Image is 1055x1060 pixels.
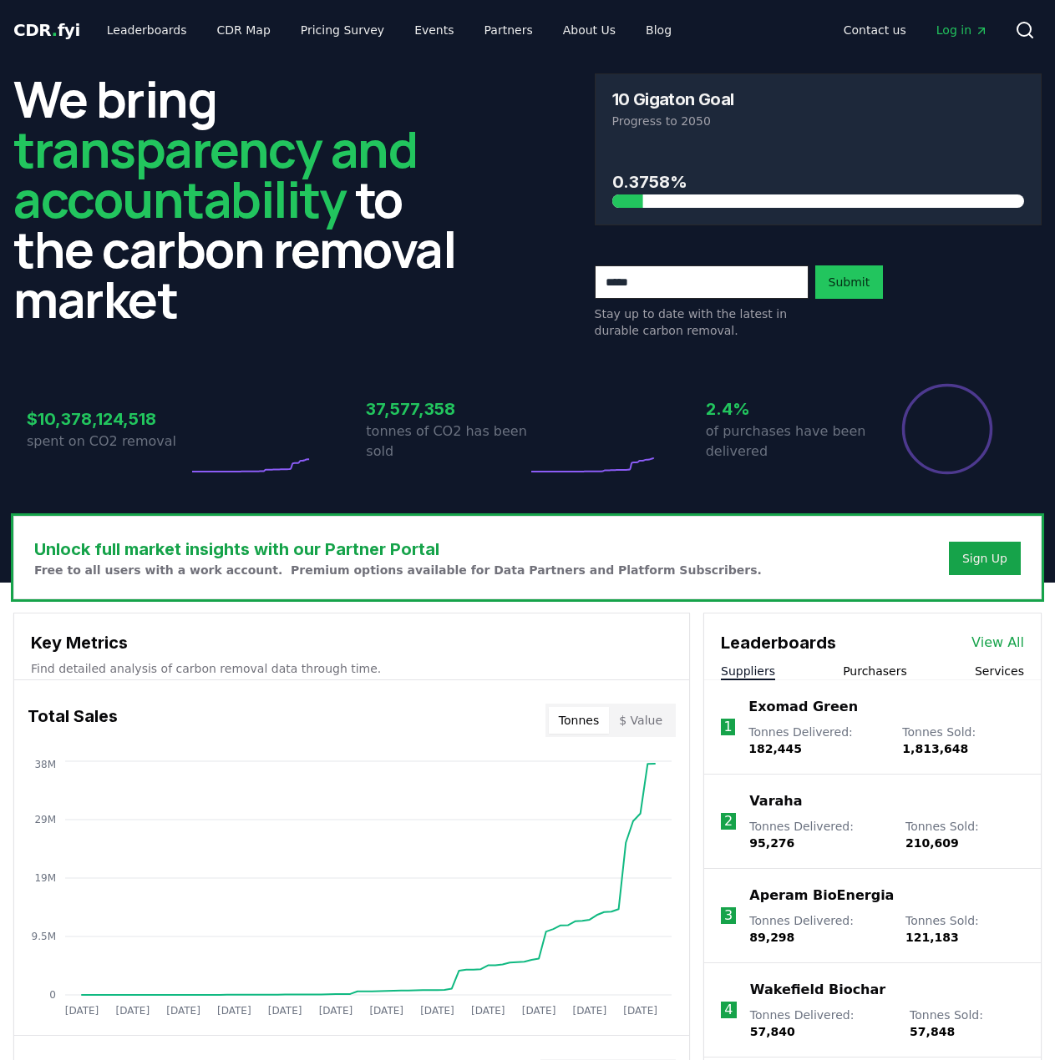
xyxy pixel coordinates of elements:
[34,872,56,884] tspan: 19M
[13,18,80,42] a: CDR.fyi
[94,15,685,45] nav: Main
[721,663,775,679] button: Suppliers
[724,717,733,737] p: 1
[34,562,762,578] p: Free to all users with a work account. Premium options available for Data Partners and Platform S...
[366,421,527,462] p: tonnes of CO2 has been sold
[971,633,1024,653] a: View All
[612,169,1025,194] h3: 0.3758%
[749,931,794,944] span: 89,298
[749,836,794,850] span: 95,276
[366,396,527,421] h3: 37,577,358
[749,912,889,946] p: Tonnes Delivered :
[706,421,867,462] p: of purchases have been delivered
[815,265,884,299] button: Submit
[902,724,1024,757] p: Tonnes Sold :
[749,818,889,851] p: Tonnes Delivered :
[471,15,546,45] a: Partners
[34,814,56,825] tspan: 29M
[905,836,959,850] span: 210,609
[843,663,907,679] button: Purchasers
[748,724,885,757] p: Tonnes Delivered :
[34,537,762,562] h3: Unlock full market insights with our Partner Portal
[94,15,200,45] a: Leaderboards
[962,550,1007,567] a: Sign Up
[748,697,858,717] a: Exomad Green
[830,15,1002,45] nav: Main
[287,15,398,45] a: Pricing Survey
[13,73,461,324] h2: We bring to the carbon removal market
[749,886,894,906] a: Aperam BioEnergia
[115,1005,150,1017] tspan: [DATE]
[550,15,629,45] a: About Us
[623,1005,657,1017] tspan: [DATE]
[522,1005,556,1017] tspan: [DATE]
[902,742,968,755] span: 1,813,648
[27,432,188,452] p: spent on CO2 removal
[748,742,802,755] span: 182,445
[13,20,80,40] span: CDR fyi
[750,980,885,1000] a: Wakefield Biochar
[52,20,58,40] span: .
[166,1005,200,1017] tspan: [DATE]
[369,1005,403,1017] tspan: [DATE]
[975,663,1024,679] button: Services
[724,906,733,926] p: 3
[13,114,417,233] span: transparency and accountability
[217,1005,251,1017] tspan: [DATE]
[471,1005,505,1017] tspan: [DATE]
[401,15,467,45] a: Events
[28,704,118,737] h3: Total Sales
[923,15,1002,45] a: Log in
[750,1007,893,1040] p: Tonnes Delivered :
[910,1007,1024,1040] p: Tonnes Sold :
[721,630,836,655] h3: Leaderboards
[949,542,1021,575] button: Sign Up
[936,22,988,38] span: Log in
[65,1005,99,1017] tspan: [DATE]
[34,759,56,770] tspan: 38M
[910,1025,955,1038] span: 57,848
[31,660,672,677] p: Find detailed analysis of carbon removal data through time.
[420,1005,454,1017] tspan: [DATE]
[632,15,685,45] a: Blog
[724,811,733,831] p: 2
[905,818,1024,851] p: Tonnes Sold :
[319,1005,353,1017] tspan: [DATE]
[49,989,56,1001] tspan: 0
[609,707,672,734] button: $ Value
[749,791,802,811] a: Varaha
[549,707,609,734] button: Tonnes
[750,1025,795,1038] span: 57,840
[32,931,56,942] tspan: 9.5M
[268,1005,302,1017] tspan: [DATE]
[724,1000,733,1020] p: 4
[830,15,920,45] a: Contact us
[612,91,734,108] h3: 10 Gigaton Goal
[900,382,994,476] div: Percentage of sales delivered
[612,113,1025,129] p: Progress to 2050
[31,630,672,655] h3: Key Metrics
[204,15,284,45] a: CDR Map
[595,305,809,339] p: Stay up to date with the latest in durable carbon removal.
[27,406,188,432] h3: $10,378,124,518
[905,912,1024,946] p: Tonnes Sold :
[706,396,867,421] h3: 2.4%
[905,931,959,944] span: 121,183
[573,1005,607,1017] tspan: [DATE]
